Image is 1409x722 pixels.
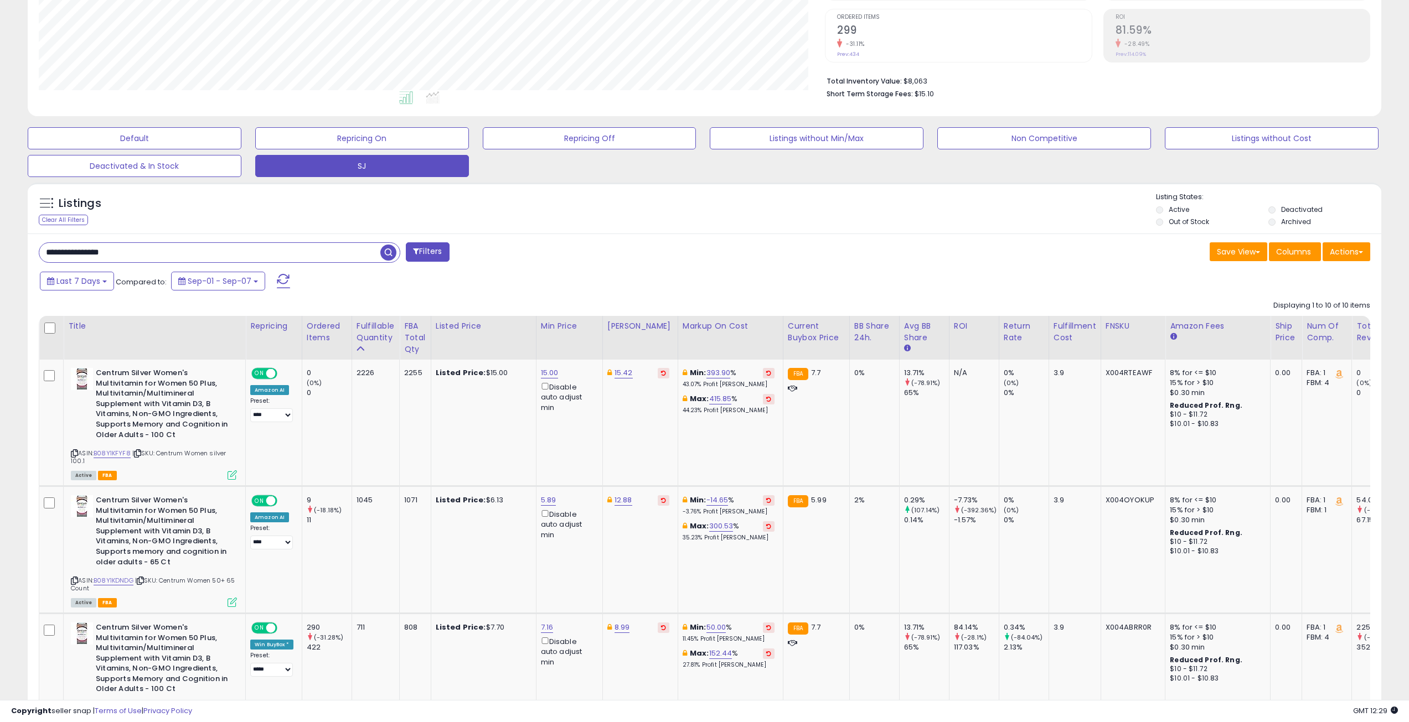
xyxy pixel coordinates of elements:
i: This overrides the store level min markup for this listing [683,496,687,503]
small: Amazon Fees. [1170,332,1176,342]
a: B08Y1KFYF8 [94,449,131,458]
div: FBA: 1 [1307,368,1343,378]
span: ON [252,369,266,378]
div: % [683,495,775,516]
div: 0.14% [904,515,949,525]
button: Deactivated & In Stock [28,155,241,177]
div: Num of Comp. [1307,320,1347,344]
div: Listed Price [436,320,531,332]
label: Out of Stock [1169,217,1209,226]
small: (-19.55%) [1364,506,1393,515]
small: (-31.28%) [314,633,343,642]
button: Last 7 Days [40,272,114,290]
div: Disable auto adjust min [541,635,594,667]
span: ROI [1116,14,1370,20]
button: Repricing On [255,127,469,149]
div: % [683,368,775,388]
div: 0 [307,368,352,378]
b: Centrum Silver Women's Multivitamin for Women 50 Plus, Multivitamin/Multimineral Supplement with ... [96,622,230,697]
div: Disable auto adjust min [541,381,594,413]
div: FBM: 4 [1307,378,1343,388]
div: ROI [954,320,994,332]
div: % [683,622,775,643]
b: Reduced Prof. Rng. [1170,528,1242,537]
small: (-28.1%) [961,633,987,642]
div: 13.71% [904,622,949,632]
h2: 81.59% [1116,24,1370,39]
i: Revert to store-level Min Markup [766,497,771,503]
b: Reduced Prof. Rng. [1170,655,1242,664]
span: Sep-01 - Sep-07 [188,276,251,287]
div: 15% for > $10 [1170,632,1262,642]
button: Listings without Min/Max [710,127,923,149]
b: Listed Price: [436,495,486,505]
a: -14.65 [706,495,729,506]
h5: Listings [59,196,101,211]
a: B08Y1KDNDG [94,576,133,585]
div: 0 [1356,388,1401,398]
span: OFF [276,624,293,633]
small: (0%) [1356,378,1372,387]
div: 2255 [404,368,422,378]
div: BB Share 24h. [854,320,895,344]
div: N/A [954,368,990,378]
div: $7.70 [436,622,528,632]
div: 0.29% [904,495,949,505]
div: ASIN: [71,368,237,479]
small: (-78.91%) [911,633,940,642]
b: Max: [690,393,709,404]
p: 11.45% Profit [PERSON_NAME] [683,635,775,643]
span: All listings currently available for purchase on Amazon [71,471,96,480]
b: Listed Price: [436,622,486,632]
th: The percentage added to the cost of goods (COGS) that forms the calculator for Min & Max prices. [678,316,783,360]
div: FBM: 4 [1307,632,1343,642]
div: 54.02 [1356,495,1401,505]
div: FBA: 1 [1307,495,1343,505]
div: Current Buybox Price [788,320,845,344]
a: 15.42 [615,367,633,378]
div: 1071 [404,495,422,505]
div: Clear All Filters [39,215,88,225]
img: 41m2BAXXN5L._SL40_.jpg [71,368,93,390]
div: Ordered Items [307,320,347,344]
button: Non Competitive [937,127,1151,149]
label: Deactivated [1281,205,1323,214]
a: Privacy Policy [143,705,192,716]
div: 8% for <= $10 [1170,495,1262,505]
div: $0.30 min [1170,642,1262,652]
div: Min Price [541,320,598,332]
span: | SKU: Centrum Women silver 100.1 [71,449,226,465]
div: Amazon AI [250,512,289,522]
div: 0 [1356,368,1401,378]
i: Revert to store-level Max Markup [766,523,771,529]
span: OFF [276,369,293,378]
img: 41m2BAXXN5L._SL40_.jpg [71,622,93,645]
div: 0% [854,368,891,378]
div: % [683,394,775,414]
p: 27.81% Profit [PERSON_NAME] [683,661,775,669]
div: $10 - $11.72 [1170,664,1262,674]
div: 290 [307,622,352,632]
b: Total Inventory Value: [827,76,902,86]
div: 0% [1004,368,1049,378]
b: Short Term Storage Fees: [827,89,913,98]
div: 3.9 [1054,622,1092,632]
div: ASIN: [71,495,237,606]
button: Repricing Off [483,127,696,149]
div: 2% [854,495,891,505]
span: OFF [276,496,293,506]
div: Preset: [250,524,293,549]
div: 84.14% [954,622,999,632]
div: Title [68,320,241,332]
div: 422 [307,642,352,652]
p: 43.07% Profit [PERSON_NAME] [683,381,775,388]
button: Listings without Cost [1165,127,1379,149]
small: (-84.04%) [1011,633,1042,642]
div: $10 - $11.72 [1170,537,1262,547]
small: -31.11% [842,40,865,48]
div: FNSKU [1106,320,1161,332]
p: -3.76% Profit [PERSON_NAME] [683,508,775,516]
div: X004OYOKUP [1106,495,1157,505]
div: 808 [404,622,422,632]
b: Max: [690,648,709,658]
